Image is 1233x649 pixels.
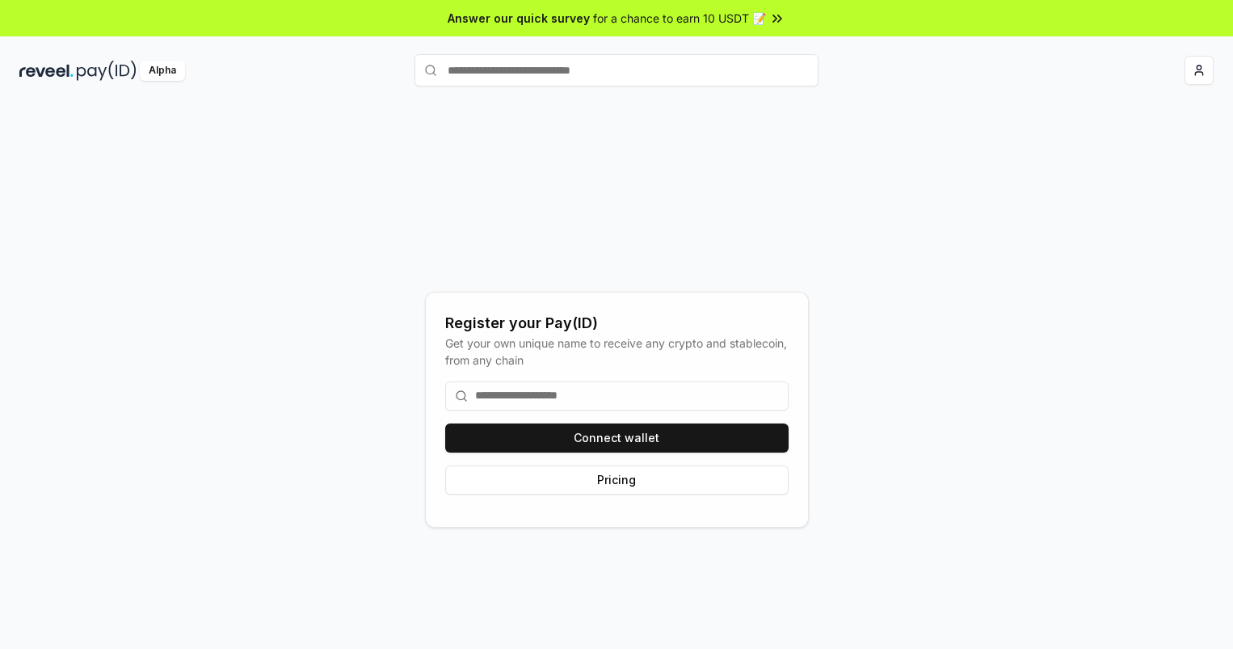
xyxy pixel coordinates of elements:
img: pay_id [77,61,137,81]
div: Alpha [140,61,185,81]
span: Answer our quick survey [448,10,590,27]
span: for a chance to earn 10 USDT 📝 [593,10,766,27]
button: Pricing [445,466,789,495]
img: reveel_dark [19,61,74,81]
button: Connect wallet [445,424,789,453]
div: Get your own unique name to receive any crypto and stablecoin, from any chain [445,335,789,369]
div: Register your Pay(ID) [445,312,789,335]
